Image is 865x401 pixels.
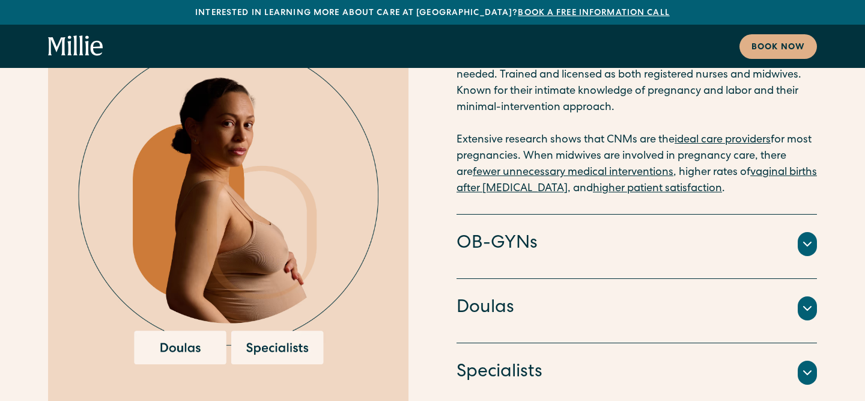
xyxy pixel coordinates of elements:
div: Book now [751,41,805,54]
h4: OB-GYNs [457,231,538,257]
a: higher patient satisfaction [593,183,722,194]
img: Pregnant woman surrounded by options for maternity care providers, including midwives, OB-GYNs, d... [78,32,378,364]
a: home [48,35,103,57]
a: Book now [739,34,817,59]
a: Book a free information call [518,9,669,17]
a: fewer unnecessary medical interventions [473,167,673,178]
h4: Doulas [457,296,514,321]
h4: Specialists [457,360,542,385]
a: ideal care providers [675,135,771,145]
p: The primary clinicians for gynecology and maternity at [GEOGRAPHIC_DATA], with OB-GYNs co-managin... [457,35,817,197]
